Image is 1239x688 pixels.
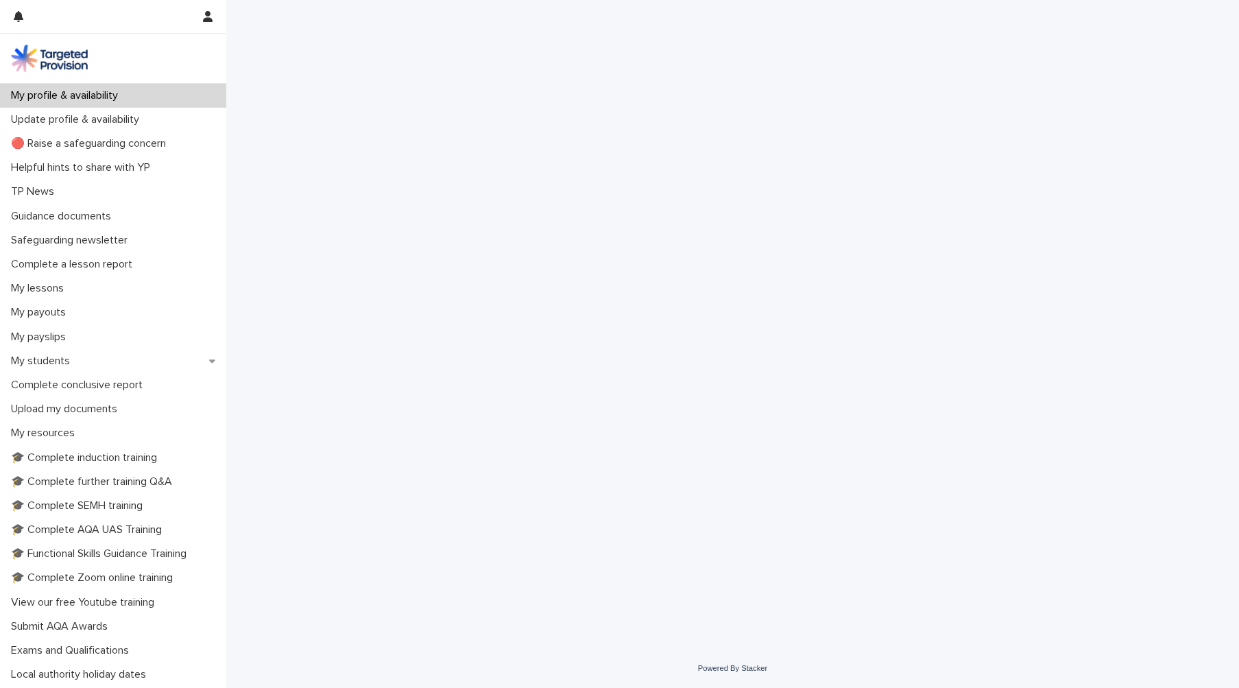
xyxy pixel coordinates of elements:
[5,620,119,633] p: Submit AQA Awards
[5,89,129,102] p: My profile & availability
[5,644,140,657] p: Exams and Qualifications
[5,137,177,150] p: 🔴 Raise a safeguarding concern
[5,668,157,681] p: Local authority holiday dates
[5,499,154,512] p: 🎓 Complete SEMH training
[5,282,75,295] p: My lessons
[5,234,139,247] p: Safeguarding newsletter
[5,547,197,560] p: 🎓 Functional Skills Guidance Training
[5,258,143,271] p: Complete a lesson report
[5,161,161,174] p: Helpful hints to share with YP
[5,331,77,344] p: My payslips
[5,451,168,464] p: 🎓 Complete induction training
[5,379,154,392] p: Complete conclusive report
[5,355,81,368] p: My students
[698,664,767,672] a: Powered By Stacker
[5,475,183,488] p: 🎓 Complete further training Q&A
[5,210,122,223] p: Guidance documents
[5,113,150,126] p: Update profile & availability
[5,427,86,440] p: My resources
[5,403,128,416] p: Upload my documents
[11,45,88,72] img: M5nRWzHhSzIhMunXDL62
[5,306,77,319] p: My payouts
[5,571,184,584] p: 🎓 Complete Zoom online training
[5,185,65,198] p: TP News
[5,596,165,609] p: View our free Youtube training
[5,523,173,536] p: 🎓 Complete AQA UAS Training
